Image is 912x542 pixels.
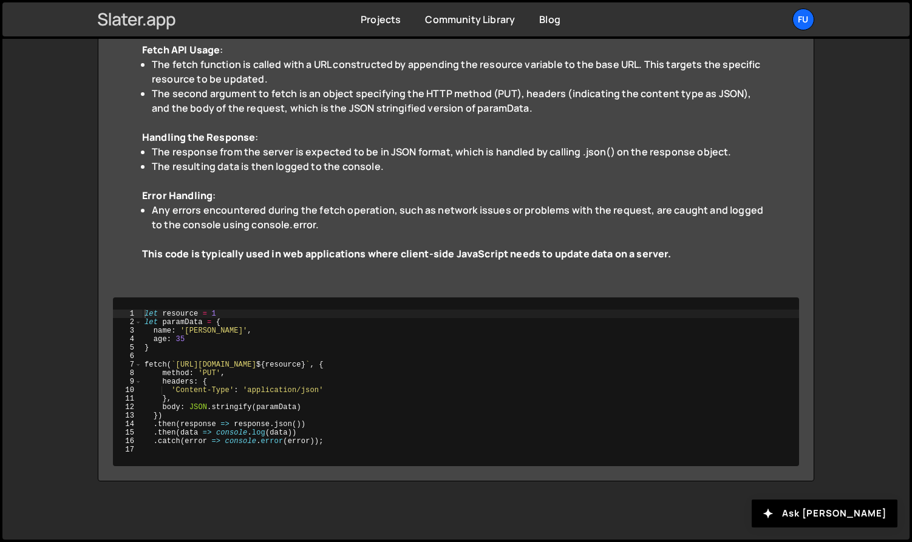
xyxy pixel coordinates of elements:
div: 17 [113,445,142,454]
div: 6 [113,352,142,361]
a: Blog [539,13,560,26]
div: 12 [113,403,142,412]
div: : [142,115,770,144]
div: 2 [113,318,142,327]
div: 14 [113,420,142,429]
a: Fu [792,8,814,30]
div: : [142,174,770,203]
a: Projects [361,13,401,26]
div: 9 [113,378,142,386]
strong: Fetch API Usage [142,43,220,56]
li: Any errors encountered during the fetch operation, such as network issues or problems with the re... [152,203,770,232]
strong: This code is typically used in web applications where client-side JavaScript needs to update data... [142,247,672,260]
strong: Handling the Response [142,130,255,144]
div: 15 [113,429,142,437]
li: The fetch function is called with a URL constructed by appending the resource variable to the bas... [152,57,770,86]
div: 10 [113,386,142,395]
div: : [142,28,770,57]
div: 8 [113,369,142,378]
li: The resulting data is then logged to the console. [152,159,770,174]
div: 11 [113,395,142,403]
li: The response from the server is expected to be in JSON format, which is handled by calling .json(... [152,144,770,159]
strong: Error Handling [142,189,213,202]
a: Community Library [425,13,515,26]
li: The second argument to fetch is an object specifying the HTTP method (PUT), headers (indicating t... [152,86,770,115]
button: Ask [PERSON_NAME] [752,500,897,527]
div: 7 [113,361,142,369]
div: 16 [113,437,142,445]
div: 3 [113,327,142,335]
div: 4 [113,335,142,344]
div: 13 [113,412,142,420]
div: 1 [113,310,142,318]
div: 5 [113,344,142,352]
